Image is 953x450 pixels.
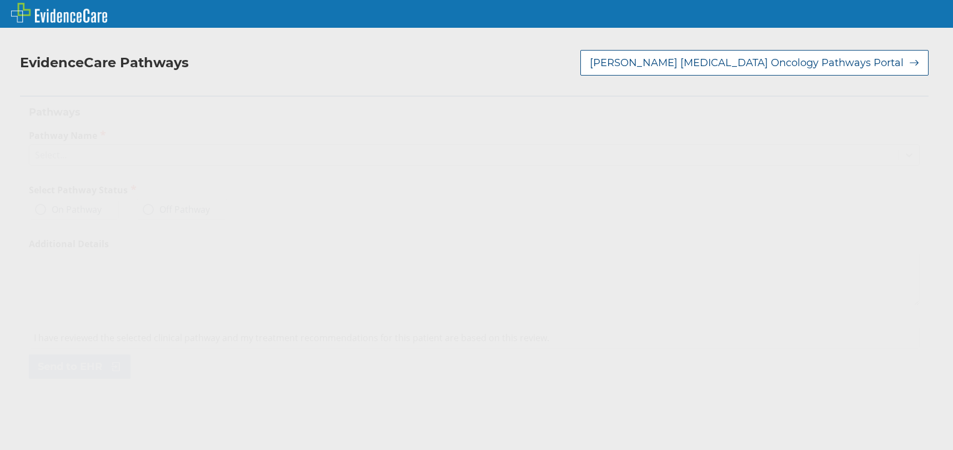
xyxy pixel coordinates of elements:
[29,129,920,142] label: Pathway Name
[34,332,549,344] span: I have reviewed the selected clinical pathway and my treatment recommendations for this patient a...
[35,204,102,215] label: On Pathway
[38,360,102,373] span: Send to EHR
[29,354,131,379] button: Send to EHR
[11,3,107,23] img: EvidenceCare
[29,238,920,250] label: Additional Details
[580,50,929,76] button: [PERSON_NAME] [MEDICAL_DATA] Oncology Pathways Portal
[590,56,904,69] span: [PERSON_NAME] [MEDICAL_DATA] Oncology Pathways Portal
[29,183,470,196] h2: Select Pathway Status
[35,149,67,161] div: Select...
[29,106,920,119] h2: Pathways
[20,54,189,71] h2: EvidenceCare Pathways
[143,204,210,215] label: Off Pathway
